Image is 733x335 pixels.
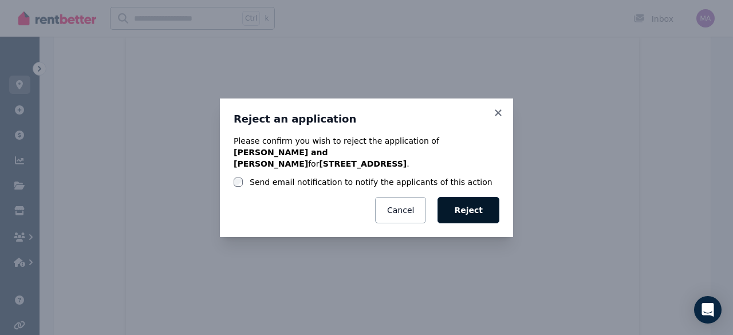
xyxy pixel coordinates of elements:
label: Send email notification to notify the applicants of this action [250,176,492,188]
button: Reject [438,197,499,223]
b: [STREET_ADDRESS] [319,159,407,168]
h3: Reject an application [234,112,499,126]
b: [PERSON_NAME] and [PERSON_NAME] [234,148,328,168]
p: Please confirm you wish to reject the application of for . [234,135,499,170]
div: Open Intercom Messenger [694,296,722,324]
button: Cancel [375,197,426,223]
